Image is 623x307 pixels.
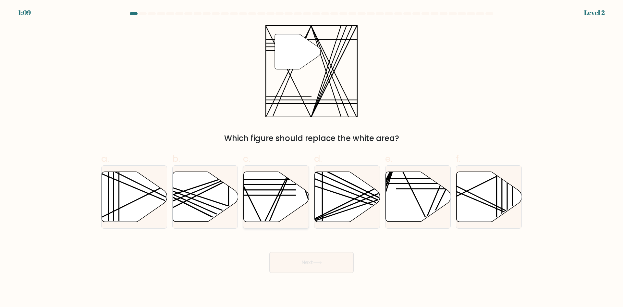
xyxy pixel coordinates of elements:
span: a. [101,152,109,165]
g: " [275,34,321,69]
span: d. [314,152,322,165]
span: e. [385,152,392,165]
div: Which figure should replace the white area? [105,133,518,144]
span: b. [172,152,180,165]
div: Level 2 [584,8,605,18]
span: c. [243,152,250,165]
span: f. [456,152,460,165]
button: Next [269,252,354,273]
div: 1:09 [18,8,31,18]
